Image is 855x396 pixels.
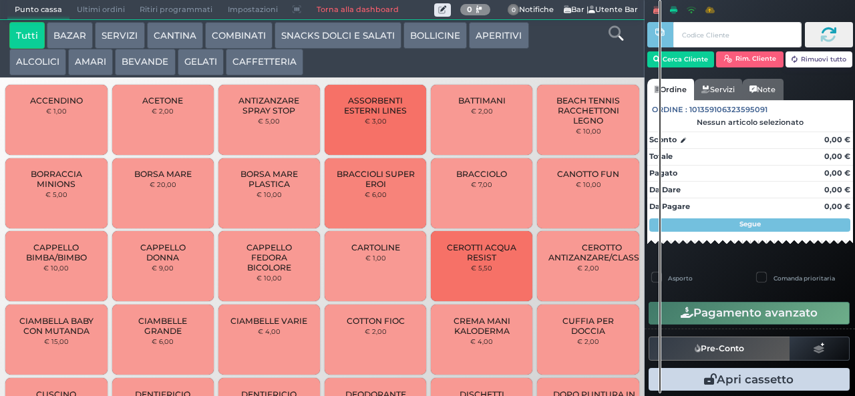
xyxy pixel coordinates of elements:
button: Cerca Cliente [647,51,715,67]
b: 0 [467,5,472,14]
span: BORSA MARE [134,169,192,179]
button: AMARI [68,49,113,75]
span: BRACCIOLO [456,169,507,179]
span: CARTOLINE [351,242,400,252]
label: Asporto [668,274,693,282]
span: CANOTTO FUN [557,169,619,179]
button: SERVIZI [95,22,144,49]
small: € 10,00 [256,190,282,198]
strong: 0,00 € [824,152,850,161]
strong: 0,00 € [824,168,850,178]
strong: Segue [739,220,761,228]
span: CAPPELLO DONNA [123,242,202,262]
small: € 10,00 [256,274,282,282]
a: Note [742,79,783,100]
span: ASSORBENTI ESTERNI LINES [336,95,415,116]
span: BEACH TENNIS RACCHETTONI LEGNO [548,95,628,126]
small: € 10,00 [576,127,601,135]
button: CANTINA [147,22,203,49]
span: Impostazioni [220,1,285,19]
button: SNACKS DOLCI E SALATI [275,22,401,49]
a: Torna alla dashboard [309,1,405,19]
span: COTTON FIOC [347,316,405,326]
div: Nessun articolo selezionato [647,118,853,127]
small: € 15,00 [44,337,69,345]
small: € 20,00 [150,180,176,188]
small: € 4,00 [258,327,281,335]
strong: Sconto [649,134,677,146]
small: € 3,00 [365,117,387,125]
a: Servizi [694,79,742,100]
small: € 6,00 [152,337,174,345]
span: 101359106323595091 [689,104,767,116]
small: € 10,00 [43,264,69,272]
button: Rim. Cliente [716,51,784,67]
span: BRACCIOLI SUPER EROI [336,169,415,189]
label: Comanda prioritaria [774,274,835,282]
small: € 5,00 [45,190,67,198]
button: BEVANDE [115,49,175,75]
span: Punto cassa [7,1,69,19]
small: € 10,00 [576,180,601,188]
span: CEROTTO ANTIZANZARE/CLASSICO [548,242,655,262]
strong: Da Pagare [649,202,690,211]
span: Ritiri programmati [132,1,220,19]
button: Pre-Conto [649,337,790,361]
button: BAZAR [47,22,93,49]
strong: 0,00 € [824,135,850,144]
span: 0 [508,4,520,16]
small: € 9,00 [152,264,174,272]
small: € 2,00 [152,107,174,115]
strong: Pagato [649,168,677,178]
small: € 4,00 [470,337,493,345]
button: CAFFETTERIA [226,49,303,75]
button: Apri cassetto [649,368,850,391]
input: Codice Cliente [673,22,801,47]
a: Ordine [647,79,694,100]
span: CAPPELLO FEDORA BICOLORE [230,242,309,272]
strong: Da Dare [649,185,681,194]
span: ACCENDINO [30,95,83,106]
button: GELATI [178,49,224,75]
small: € 2,00 [577,337,599,345]
span: Ultimi ordini [69,1,132,19]
button: BOLLICINE [403,22,467,49]
small: € 2,00 [365,327,387,335]
button: ALCOLICI [9,49,66,75]
small: € 5,50 [471,264,492,272]
strong: Totale [649,152,673,161]
span: CEROTTI ACQUA RESIST [442,242,522,262]
button: Pagamento avanzato [649,302,850,325]
span: ACETONE [142,95,183,106]
span: CIAMBELLE GRANDE [123,316,202,336]
span: BORSA MARE PLASTICA [230,169,309,189]
span: CUFFIA PER DOCCIA [548,316,628,336]
strong: 0,00 € [824,202,850,211]
small: € 2,00 [577,264,599,272]
small: € 6,00 [365,190,387,198]
span: BATTIMANI [458,95,506,106]
small: € 5,00 [258,117,280,125]
button: COMBINATI [205,22,273,49]
span: CIAMBELLA BABY CON MUTANDA [17,316,96,336]
small: € 2,00 [471,107,493,115]
small: € 7,00 [471,180,492,188]
small: € 1,00 [46,107,67,115]
span: BORRACCIA MINIONS [17,169,96,189]
button: APERITIVI [469,22,528,49]
span: CIAMBELLE VARIE [230,316,307,326]
strong: 0,00 € [824,185,850,194]
small: € 1,00 [365,254,386,262]
span: Ordine : [652,104,687,116]
button: Rimuovi tutto [786,51,853,67]
span: CREMA MANI KALODERMA [442,316,522,336]
button: Tutti [9,22,45,49]
span: ANTIZANZARE SPRAY STOP [230,95,309,116]
span: CAPPELLO BIMBA/BIMBO [17,242,96,262]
